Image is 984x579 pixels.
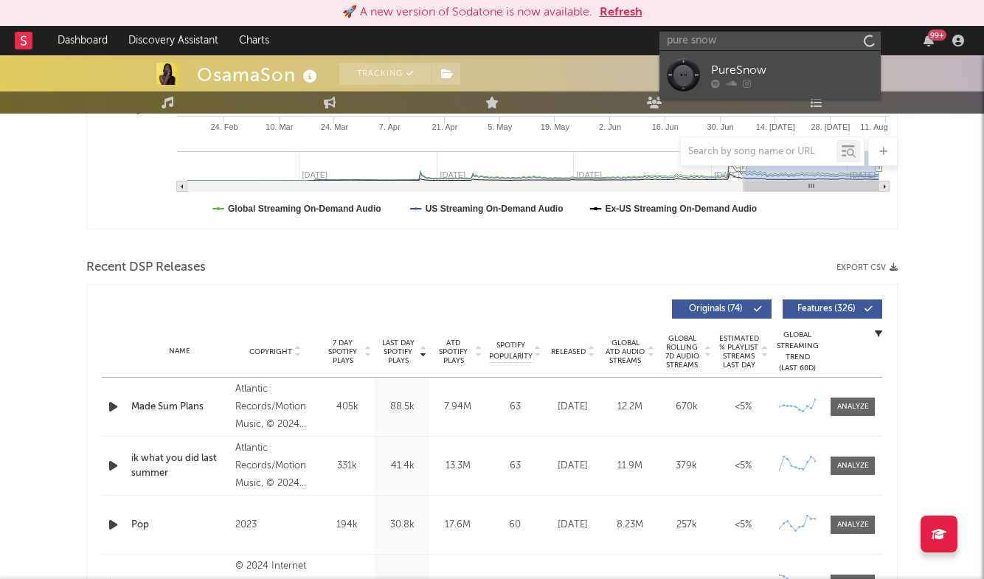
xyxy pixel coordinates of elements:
[811,122,850,131] text: 28. [DATE]
[718,334,759,370] span: Estimated % Playlist Streams Last Day
[489,459,541,474] div: 63
[323,459,371,474] div: 331k
[541,122,570,131] text: 19. May
[432,122,457,131] text: 21. Apr
[229,26,280,55] a: Charts
[489,400,541,415] div: 63
[228,204,381,214] text: Global Streaming On-Demand Audio
[836,263,898,272] button: Export CSV
[662,518,711,533] div: 257k
[378,459,426,474] div: 41.4k
[605,339,645,365] span: Global ATD Audio Streams
[599,122,621,131] text: 2. Jun
[323,518,371,533] div: 194k
[131,346,228,357] div: Name
[434,459,482,474] div: 13.3M
[235,381,316,434] div: Atlantic Records/Motion Music, © 2024 OsamaSon under exclusive license to Motion Music, LLC and A...
[605,459,654,474] div: 11.9M
[118,26,229,55] a: Discovery Assistant
[323,400,371,415] div: 405k
[659,51,881,99] a: PureSnow
[86,259,206,277] span: Recent DSP Releases
[924,35,934,46] button: 99+
[249,347,292,356] span: Copyright
[681,146,836,158] input: Search by song name or URL
[928,30,946,41] div: 99 +
[682,305,749,313] span: Originals ( 74 )
[235,516,316,534] div: 2023
[548,518,597,533] div: [DATE]
[605,518,654,533] div: 8.23M
[606,204,758,214] text: Ex-US Streaming On-Demand Audio
[378,339,417,365] span: Last Day Spotify Plays
[756,122,795,131] text: 14. [DATE]
[605,400,654,415] div: 12.2M
[131,400,228,415] a: Made Sum Plans
[718,459,768,474] div: <5%
[783,299,882,319] button: Features(326)
[662,459,711,474] div: 379k
[434,400,482,415] div: 7.94M
[548,459,597,474] div: [DATE]
[718,518,768,533] div: <5%
[131,451,228,480] a: ik what you did last summer
[792,305,860,313] span: Features ( 326 )
[426,204,564,214] text: US Streaming On-Demand Audio
[489,518,541,533] div: 60
[378,400,426,415] div: 88.5k
[860,122,887,131] text: 11. Aug
[434,518,482,533] div: 17.6M
[672,299,772,319] button: Originals(74)
[707,122,733,131] text: 30. Jun
[711,61,873,79] div: PureSnow
[775,330,820,374] div: Global Streaming Trend (Last 60D)
[378,518,426,533] div: 30.8k
[321,122,349,131] text: 24. Mar
[266,122,294,131] text: 10. Mar
[659,32,881,50] input: Search for artists
[662,334,702,370] span: Global Rolling 7D Audio Streams
[489,340,533,362] span: Spotify Popularity
[131,518,228,533] a: Pop
[323,339,362,365] span: 7 Day Spotify Plays
[652,122,679,131] text: 16. Jun
[342,4,592,21] div: 🚀 A new version of Sodatone is now available.
[600,4,642,21] button: Refresh
[339,63,432,85] button: Tracking
[235,440,316,493] div: Atlantic Records/Motion Music, © 2024 OsamaSon under exclusive license to Motion Music, LLC and A...
[210,122,238,131] text: 24. Feb
[662,400,711,415] div: 670k
[379,122,401,131] text: 7. Apr
[434,339,473,365] span: ATD Spotify Plays
[47,26,118,55] a: Dashboard
[548,400,597,415] div: [DATE]
[551,347,586,356] span: Released
[197,63,321,87] div: OsamaSon
[488,122,513,131] text: 5. May
[718,400,768,415] div: <5%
